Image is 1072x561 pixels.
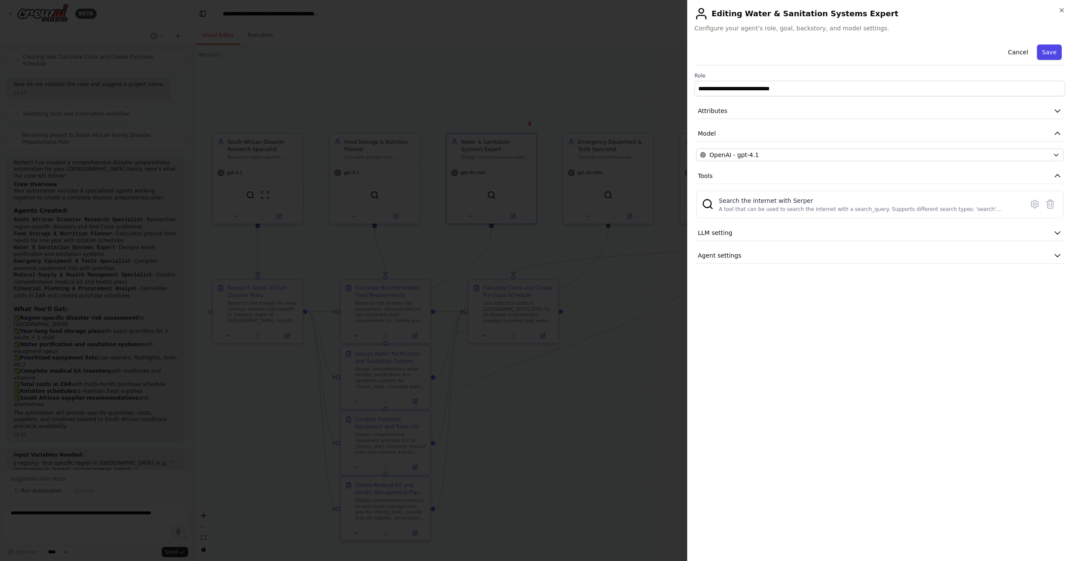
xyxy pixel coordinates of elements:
[694,72,1065,79] label: Role
[698,129,716,138] span: Model
[694,103,1065,119] button: Attributes
[694,248,1065,264] button: Agent settings
[719,206,1019,213] div: A tool that can be used to search the internet with a search_query. Supports different search typ...
[1027,196,1042,212] button: Configure tool
[698,172,713,180] span: Tools
[694,168,1065,184] button: Tools
[1003,45,1033,60] button: Cancel
[719,196,1019,205] div: Search the internet with Serper
[698,229,732,237] span: LLM setting
[694,24,1065,33] span: Configure your agent's role, goal, backstory, and model settings.
[698,251,741,260] span: Agent settings
[694,225,1065,241] button: LLM setting
[1037,45,1062,60] button: Save
[698,107,727,115] span: Attributes
[1042,196,1058,212] button: Delete tool
[702,198,714,210] img: SerperDevTool
[696,148,1063,161] button: OpenAI - gpt-4.1
[694,126,1065,142] button: Model
[709,151,759,159] span: OpenAI - gpt-4.1
[694,7,1065,21] h2: Editing Water & Sanitation Systems Expert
